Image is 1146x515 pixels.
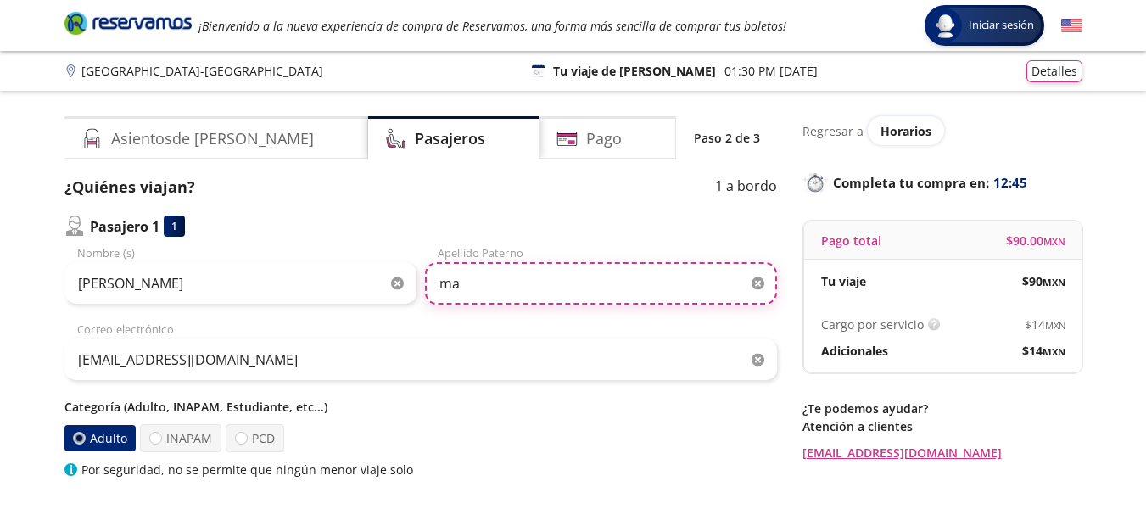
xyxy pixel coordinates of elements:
[81,62,323,80] p: [GEOGRAPHIC_DATA] - [GEOGRAPHIC_DATA]
[694,129,760,147] p: Paso 2 de 3
[140,424,221,452] label: INAPAM
[64,425,136,451] label: Adulto
[1043,235,1065,248] small: MXN
[226,424,284,452] label: PCD
[64,10,192,41] a: Brand Logo
[715,176,777,199] p: 1 a bordo
[802,417,1082,435] p: Atención a clientes
[64,398,777,416] p: Categoría (Adulto, INAPAM, Estudiante, etc...)
[1043,276,1065,288] small: MXN
[64,339,777,381] input: Correo electrónico
[802,116,1082,145] div: Regresar a ver horarios
[553,62,716,80] p: Tu viaje de [PERSON_NAME]
[802,122,864,140] p: Regresar a
[586,127,622,150] h4: Pago
[821,316,924,333] p: Cargo por servicio
[962,17,1041,34] span: Iniciar sesión
[802,400,1082,417] p: ¿Te podemos ayudar?
[821,272,866,290] p: Tu viaje
[1025,316,1065,333] span: $ 14
[415,127,485,150] h4: Pasajeros
[821,342,888,360] p: Adicionales
[198,18,786,34] em: ¡Bienvenido a la nueva experiencia de compra de Reservamos, una forma más sencilla de comprar tus...
[64,262,416,305] input: Nombre (s)
[90,216,159,237] p: Pasajero 1
[802,444,1082,462] a: [EMAIL_ADDRESS][DOMAIN_NAME]
[111,127,314,150] h4: Asientos de [PERSON_NAME]
[81,461,413,479] p: Por seguridad, no se permite que ningún menor viaje solo
[425,262,777,305] input: Apellido Paterno
[821,232,881,249] p: Pago total
[1048,417,1129,498] iframe: Messagebird Livechat Widget
[1043,345,1065,358] small: MXN
[802,171,1082,194] p: Completa tu compra en :
[1026,60,1082,82] button: Detalles
[64,10,192,36] i: Brand Logo
[1022,342,1065,360] span: $ 14
[164,216,185,237] div: 1
[64,176,195,199] p: ¿Quiénes viajan?
[1022,272,1065,290] span: $ 90
[1061,15,1082,36] button: English
[1045,319,1065,332] small: MXN
[880,123,931,139] span: Horarios
[993,173,1027,193] span: 12:45
[1006,232,1065,249] span: $ 90.00
[724,62,818,80] p: 01:30 PM [DATE]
